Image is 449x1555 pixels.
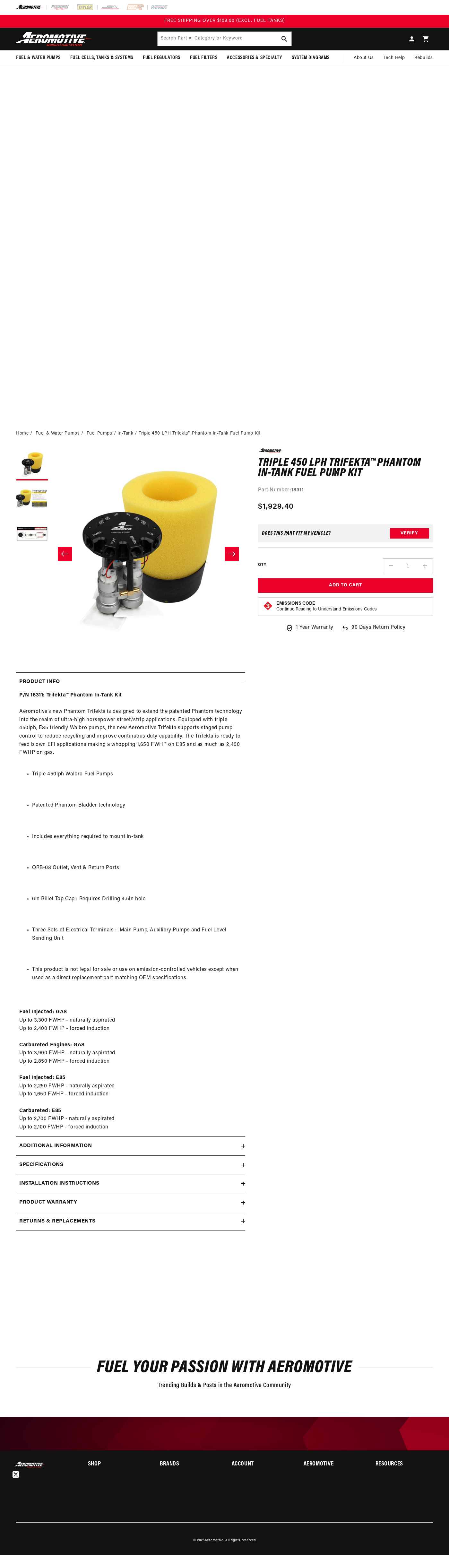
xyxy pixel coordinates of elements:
h2: Product warranty [19,1198,77,1207]
li: Triple 450 LPH Trifekta™ Phantom In-Tank Fuel Pump Kit [139,430,260,437]
summary: Specifications [16,1156,245,1174]
span: Fuel & Water Pumps [16,55,61,61]
button: Load image 3 in gallery view [16,519,48,551]
span: Accessories & Specialty [227,55,282,61]
strong: Fuel Injected: E85 [19,1075,65,1080]
summary: Fuel Cells, Tanks & Systems [65,50,138,65]
summary: Fuel Regulators [138,50,185,65]
h2: Returns & replacements [19,1217,95,1226]
p: Up to 3,300 FWHP - naturally aspirated Up to 2,400 FWHP - forced induction Up to 3,900 FWHP - nat... [19,992,242,1131]
a: Fuel Pumps [87,430,112,437]
li: This product is not legal for sale or use on emission-controlled vehicles except when used as a d... [32,966,242,982]
li: Patented Phantom Bladder technology [32,801,242,810]
span: Fuel Regulators [143,55,180,61]
a: 90 Days Return Policy [341,624,406,638]
summary: Aeromotive [304,1462,361,1467]
span: FREE SHIPPING OVER $109.00 (EXCL. FUEL TANKS) [164,18,285,23]
a: Fuel & Water Pumps [36,430,80,437]
summary: Account [232,1462,289,1467]
button: Emissions CodeContinue Reading to Understand Emissions Codes [276,601,377,612]
span: 1 Year Warranty [296,624,333,632]
a: Home [16,430,29,437]
strong: Carbureted: E85 [19,1108,61,1113]
button: Search Part #, Category or Keyword [277,32,291,46]
summary: Shop [88,1462,145,1467]
summary: Returns & replacements [16,1212,245,1231]
summary: Fuel Filters [185,50,222,65]
small: © 2025 . [193,1539,224,1542]
img: Emissions code [263,601,273,611]
img: Aeromotive [14,1462,46,1468]
strong: Emissions Code [276,601,315,606]
span: System Diagrams [292,55,330,61]
summary: Tech Help [379,50,410,66]
a: Aeromotive [205,1539,223,1542]
nav: breadcrumbs [16,430,433,437]
summary: Accessories & Specialty [222,50,287,65]
p: Aeromotive’s new Phantom Trifekta is designed to extend the patented Phantom technology into the ... [19,691,242,765]
span: Fuel Filters [190,55,217,61]
summary: Resources [376,1462,433,1467]
button: Slide right [225,547,239,561]
summary: Product Info [16,673,245,691]
li: 6in Billet Top Cap : Requires Drilling 4.5in hole [32,895,242,903]
button: Load image 2 in gallery view [16,484,48,516]
span: Fuel Cells, Tanks & Systems [70,55,133,61]
h2: Fuel Your Passion with Aeromotive [16,1360,433,1375]
li: Includes everything required to mount in-tank [32,833,242,841]
h2: Specifications [19,1161,63,1169]
summary: System Diagrams [287,50,334,65]
h1: Triple 450 LPH Trifekta™ Phantom In-Tank Fuel Pump Kit [258,458,433,478]
media-gallery: Gallery Viewer [16,448,245,660]
summary: Fuel & Water Pumps [11,50,65,65]
summary: Additional information [16,1137,245,1155]
li: ORB-08 Outlet, Vent & Return Ports [32,864,242,872]
span: Tech Help [384,55,405,62]
summary: Product warranty [16,1193,245,1212]
p: Continue Reading to Understand Emissions Codes [276,607,377,612]
li: Triple 450lph Walbro Fuel Pumps [32,770,242,779]
div: Part Number: [258,486,433,495]
a: 1 Year Warranty [286,624,333,632]
summary: Brands [160,1462,217,1467]
span: Trending Builds & Posts in the Aeromotive Community [158,1382,291,1389]
button: Slide left [58,547,72,561]
a: About Us [349,50,379,66]
button: Add to Cart [258,578,433,593]
input: Search Part #, Category or Keyword [158,32,292,46]
span: $1,929.40 [258,501,294,513]
strong: 18311 [291,488,304,493]
h2: Product Info [19,678,60,686]
li: Three Sets of Electrical Terminals : Main Pump, Auxiliary Pumps and Fuel Level Sending Unit [32,926,242,943]
strong: Carbureted Engines: GAS [19,1042,85,1048]
strong: Fuel Injected: GAS [19,1009,67,1015]
summary: Installation Instructions [16,1174,245,1193]
button: Verify [390,528,429,539]
small: All rights reserved [225,1539,256,1542]
button: Load image 1 in gallery view [16,448,48,480]
h2: Installation Instructions [19,1179,99,1188]
div: Does This part fit My vehicle? [262,531,331,536]
li: In-Tank [117,430,139,437]
h2: Additional information [19,1142,92,1150]
span: Rebuilds [414,55,433,62]
label: QTY [258,562,266,568]
span: 90 Days Return Policy [351,624,406,638]
summary: Rebuilds [410,50,438,66]
span: About Us [354,56,374,60]
img: Aeromotive [14,31,94,47]
strong: P/N 18311: Trifekta™ Phantom In-Tank Kit [19,693,122,698]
